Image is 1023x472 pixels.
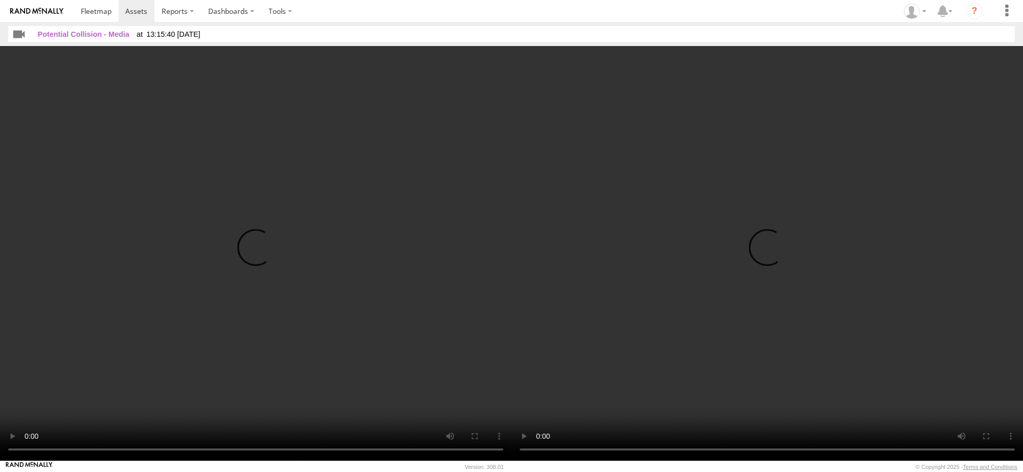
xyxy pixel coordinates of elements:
[137,30,201,38] span: 13:15:40 [DATE]
[963,464,1017,470] a: Terms and Conditions
[966,3,983,19] i: ?
[916,464,1017,470] div: © Copyright 2025 -
[6,462,53,472] a: Visit our Website
[465,464,504,470] div: Version: 308.01
[900,4,930,19] div: Nick King
[10,8,63,15] img: rand-logo.svg
[38,30,129,38] span: Potential Collision - Media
